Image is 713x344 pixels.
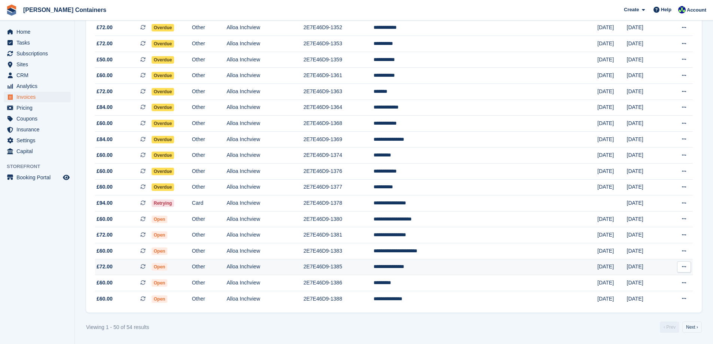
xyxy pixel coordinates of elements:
span: Insurance [16,124,61,135]
td: Alloa Inchview [227,20,304,36]
td: Alloa Inchview [227,116,304,132]
td: 2E7E46D9-1377 [304,179,374,195]
span: £72.00 [97,24,113,31]
a: menu [4,92,71,102]
span: Open [152,247,168,255]
span: Analytics [16,81,61,91]
td: 2E7E46D9-1374 [304,147,374,164]
span: Overdue [152,136,174,143]
td: 2E7E46D9-1381 [304,227,374,243]
span: Open [152,263,168,271]
span: Overdue [152,24,174,31]
span: £60.00 [97,119,113,127]
td: Alloa Inchview [227,147,304,164]
td: [DATE] [597,20,627,36]
span: Booking Portal [16,172,61,183]
a: Preview store [62,173,71,182]
td: [DATE] [597,179,627,195]
td: [DATE] [627,36,665,52]
td: Other [192,116,227,132]
a: menu [4,124,71,135]
td: [DATE] [597,100,627,116]
td: Other [192,164,227,180]
td: [DATE] [597,52,627,68]
a: menu [4,37,71,48]
td: Other [192,179,227,195]
span: Tasks [16,37,61,48]
span: Overdue [152,72,174,79]
td: [DATE] [597,227,627,243]
td: [DATE] [597,84,627,100]
td: Alloa Inchview [227,179,304,195]
span: Overdue [152,152,174,159]
td: [DATE] [627,68,665,84]
img: stora-icon-8386f47178a22dfd0bd8f6a31ec36ba5ce8667c1dd55bd0f319d3a0aa187defe.svg [6,4,17,16]
td: [DATE] [627,243,665,259]
span: £60.00 [97,279,113,287]
td: [DATE] [597,259,627,275]
td: Other [192,227,227,243]
td: Other [192,36,227,52]
div: Viewing 1 - 50 of 54 results [86,323,149,331]
td: [DATE] [597,147,627,164]
td: Other [192,291,227,307]
span: £60.00 [97,167,113,175]
a: menu [4,172,71,183]
span: £50.00 [97,56,113,64]
td: Alloa Inchview [227,195,304,211]
span: £72.00 [97,40,113,48]
span: Create [624,6,639,13]
span: £60.00 [97,247,113,255]
td: [DATE] [627,20,665,36]
td: 2E7E46D9-1383 [304,243,374,259]
span: Invoices [16,92,61,102]
td: [DATE] [597,291,627,307]
td: [DATE] [627,259,665,275]
td: 2E7E46D9-1364 [304,100,374,116]
td: 2E7E46D9-1353 [304,36,374,52]
span: £84.00 [97,103,113,111]
td: Other [192,68,227,84]
td: Alloa Inchview [227,291,304,307]
td: Alloa Inchview [227,275,304,291]
td: [DATE] [627,84,665,100]
td: Other [192,84,227,100]
td: Other [192,147,227,164]
td: [DATE] [627,275,665,291]
span: £60.00 [97,215,113,223]
a: Previous [660,322,679,333]
td: [DATE] [627,227,665,243]
a: menu [4,70,71,80]
nav: Pages [658,322,703,333]
td: [DATE] [597,243,627,259]
span: £60.00 [97,151,113,159]
span: Overdue [152,88,174,95]
a: menu [4,27,71,37]
td: Other [192,100,227,116]
span: £60.00 [97,295,113,303]
td: Alloa Inchview [227,243,304,259]
td: Alloa Inchview [227,227,304,243]
span: £72.00 [97,263,113,271]
span: Open [152,231,168,239]
td: Alloa Inchview [227,84,304,100]
td: 2E7E46D9-1385 [304,259,374,275]
td: Alloa Inchview [227,164,304,180]
td: 2E7E46D9-1380 [304,211,374,227]
span: Overdue [152,120,174,127]
span: Help [661,6,671,13]
td: 2E7E46D9-1369 [304,131,374,147]
td: Other [192,20,227,36]
a: menu [4,135,71,146]
span: £72.00 [97,88,113,95]
td: [DATE] [627,179,665,195]
span: Overdue [152,40,174,48]
td: Alloa Inchview [227,36,304,52]
span: Overdue [152,56,174,64]
td: [DATE] [597,275,627,291]
td: [DATE] [627,147,665,164]
td: Alloa Inchview [227,211,304,227]
td: [DATE] [627,131,665,147]
span: Capital [16,146,61,156]
span: Storefront [7,163,74,170]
